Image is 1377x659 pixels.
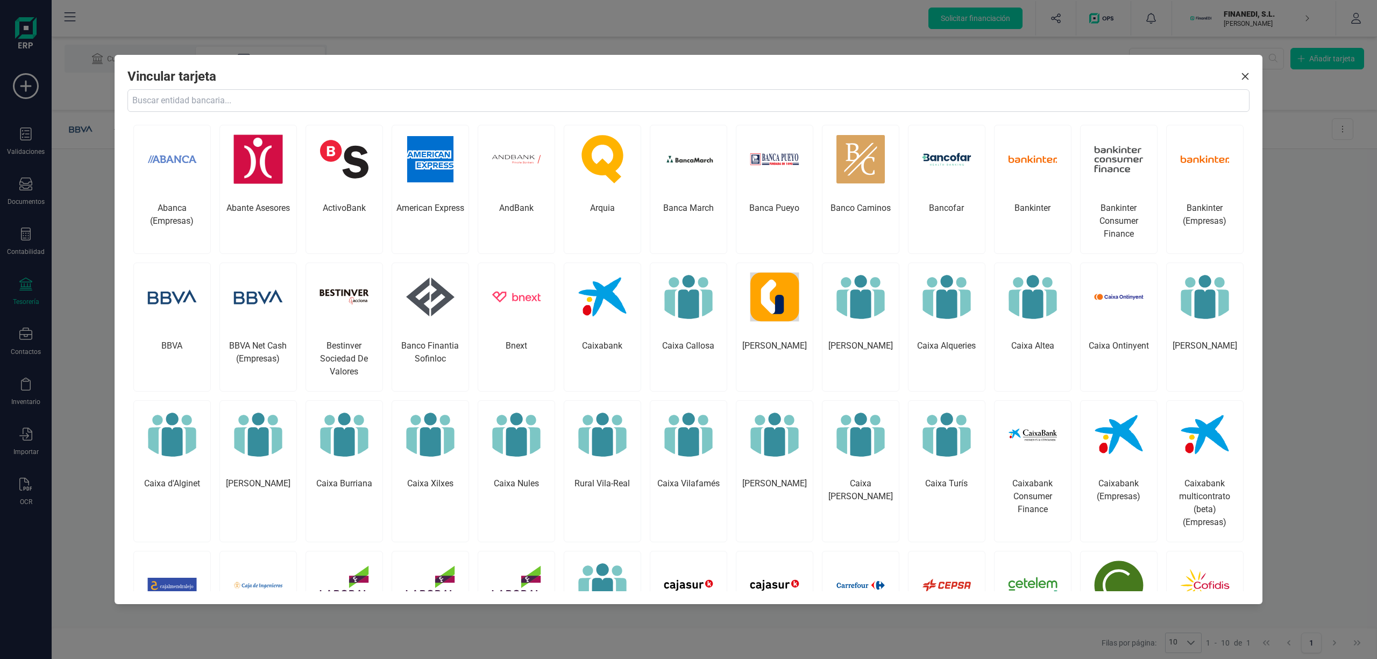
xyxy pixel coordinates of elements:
[827,401,895,469] img: Caixa Sant Vicent logo
[1080,263,1158,392] li: Caixa Ontinyent
[392,263,469,392] li: Banco Finantia Sofinloc
[569,263,636,331] img: Caixabank logo
[650,263,727,392] li: Caixa Callosa
[396,401,464,469] img: Caixa Xilxes logo
[138,401,206,469] img: Caixa d'Alginet logo
[392,125,469,254] li: American Express
[219,400,297,542] li: [PERSON_NAME]
[396,551,464,619] img: Laboral Kutxa logo
[908,400,985,542] li: Caixa Turís
[306,263,383,392] li: Bestinver Sociedad De Valores
[1080,400,1158,542] li: Caixabank (Empresas)
[655,401,722,469] img: Caixa Vilafamés logo
[396,263,464,331] img: Banco Finantia Sofinloc logo
[219,263,297,392] li: BBVA Net Cash (Empresas)
[827,263,895,331] img: Caixa Albalat logo
[482,125,550,193] img: AndBank logo
[133,263,211,392] li: BBVA
[224,263,292,331] img: BBVA Net Cash logo
[482,263,550,331] img: Bnext logo
[913,401,981,469] img: Caixa Turís logo
[564,263,641,392] li: Caixabank
[650,400,727,542] li: Caixa Vilafamés
[1166,125,1244,254] li: Bankinter (Empresas)
[564,125,641,254] li: Arquia
[1085,125,1153,193] img: Bankinter Consumer Finance logo
[478,263,555,392] li: Bnext
[310,401,378,469] img: Caixa Burriana logo
[478,125,555,254] li: AndBank
[310,125,378,193] img: ActivoBank logo
[1085,401,1153,469] img: Caixabank logo
[396,125,464,193] img: American Express logo
[999,551,1067,619] img: Banco Cetelem logo
[219,125,297,254] li: Abante Asesores
[392,400,469,542] li: Caixa Xilxes
[908,125,985,254] li: Bancofar
[1171,125,1239,193] img: Bankinter logo
[1171,401,1239,469] img: Caixabank multicontrato (beta) logo
[908,263,985,392] li: Caixa Alqueries
[224,401,292,469] img: Caixa Almenara logo
[822,400,899,542] li: Caixa [PERSON_NAME]
[1171,263,1239,331] img: Caixa Petrer logo
[224,125,292,193] img: Abante Asesores logo
[138,125,206,193] img: Abanca logo
[655,263,722,331] img: Caixa Callosa logo
[138,263,206,331] img: BBVA logo
[310,263,378,331] img: Bestinver Sociedad De Valores logo
[999,125,1067,193] img: Bankinter logo
[994,125,1071,254] li: Bankinter
[650,125,727,254] li: Banca March
[127,68,216,85] div: Vincular tarjeta
[482,551,550,619] img: Laboral Kutxa Acceso Restringido logo
[138,551,206,619] img: Caja Rural de Almendralejo logo
[994,400,1071,542] li: Caixabank Consumer Finance
[1085,263,1153,331] img: Caixa Ontinyent logo
[564,400,641,542] li: Rural Vila-Real
[741,401,808,469] img: Caixa Vilavella logo
[827,125,895,193] img: Banco Caminos logo
[736,400,813,542] li: [PERSON_NAME]
[1080,125,1158,254] li: Bankinter Consumer Finance
[1241,72,1250,81] button: Close
[482,401,550,469] img: Caixa Nules logo
[822,263,899,392] li: [PERSON_NAME]
[655,551,722,619] img: CajaSur logo
[994,263,1071,392] li: Caixa Altea
[736,263,813,392] li: [PERSON_NAME]
[913,125,981,193] img: Bancofar logo
[913,263,981,331] img: Caixa Alqueries logo
[822,125,899,254] li: Banco Caminos
[478,400,555,542] li: Caixa Nules
[655,125,722,193] img: Banca March logo
[569,551,636,619] img: Cajamar logo
[224,551,292,619] img: Caja de Ingenieros logo
[999,263,1067,331] img: Caixa Altea logo
[999,401,1067,469] img: Caixabank Consumer Finance logo
[1166,400,1244,542] li: Caixabank multicontrato (beta) (Empresas)
[913,551,981,619] img: Visa Cepsa logo
[1166,263,1244,392] li: [PERSON_NAME]
[569,125,636,193] img: Arquia logo
[741,551,808,619] img: CajaSur logo
[1085,551,1153,619] img: Cobas logo
[306,400,383,542] li: Caixa Burriana
[827,551,895,619] img: Carrefour Visa logo
[306,125,383,254] li: ActivoBank
[569,401,636,469] img: Rural Vila-Real logo
[1171,551,1239,619] img: Cofidis logo
[127,89,1249,112] input: Buscar entidad bancaria...
[741,125,808,193] img: Banca Pueyo logo
[133,125,211,254] li: Abanca (Empresas)
[310,551,378,619] img: Laboral Kutxa logo
[741,263,808,331] img: Caixa Guissona logo
[133,400,211,542] li: Caixa d'Alginet
[736,125,813,254] li: Banca Pueyo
